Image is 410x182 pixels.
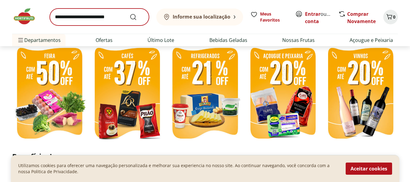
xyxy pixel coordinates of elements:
img: Hortifruti [12,7,42,26]
a: Entrar [305,11,320,17]
a: Comprar Novamente [347,11,376,25]
button: Carrinho [383,10,398,24]
button: Menu [17,33,24,47]
img: vinhos [323,44,398,144]
a: Bebidas Geladas [209,36,247,44]
button: Aceitar cookies [346,163,392,175]
span: Meus Favoritos [260,11,288,23]
a: Nossas Frutas [282,36,315,44]
img: refrigerados [168,44,242,144]
a: Açougue e Peixaria [350,36,393,44]
button: Submit Search [130,13,144,21]
a: Ofertas [96,36,113,44]
b: Informe sua localização [173,13,230,20]
button: Informe sua localização [156,9,243,26]
img: feira [12,44,87,144]
h2: Benefícios! [12,152,398,161]
a: Último Lote [147,36,174,44]
p: Utilizamos cookies para oferecer uma navegação personalizada e melhorar sua experiencia no nosso ... [18,163,338,175]
a: Meus Favoritos [250,11,288,23]
input: search [50,9,149,26]
span: Departamentos [17,33,61,47]
img: café [90,44,164,144]
span: 0 [393,14,395,20]
span: ou [305,10,332,25]
a: Criar conta [305,11,338,25]
img: resfriados [246,44,320,144]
